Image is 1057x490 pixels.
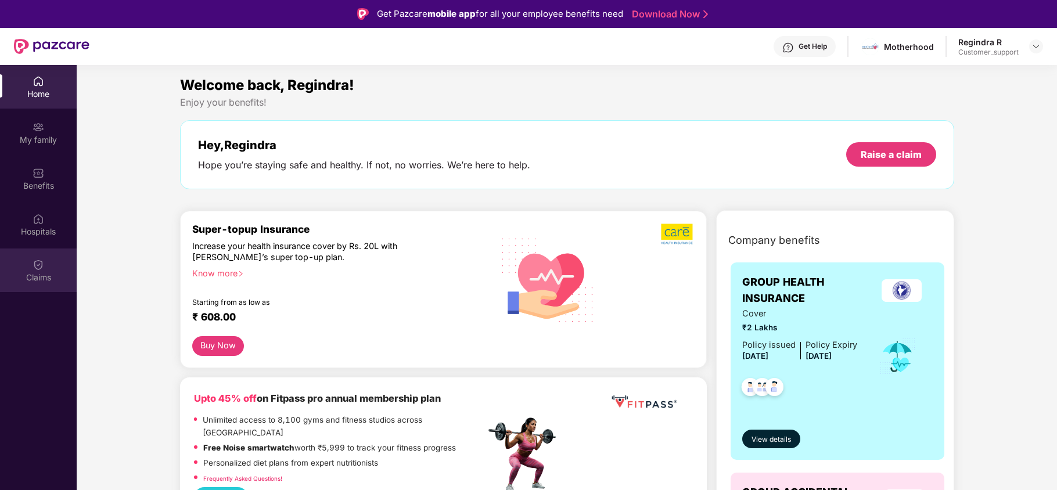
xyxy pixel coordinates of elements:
img: svg+xml;base64,PHN2ZyB4bWxucz0iaHR0cDovL3d3dy53My5vcmcvMjAwMC9zdmciIHdpZHRoPSI0OC45NDMiIGhlaWdodD... [736,374,765,403]
div: Super-topup Insurance [192,223,486,235]
div: Get Help [799,42,827,51]
div: Policy Expiry [806,338,857,352]
span: [DATE] [742,351,768,361]
img: Stroke [703,8,708,20]
a: Frequently Asked Questions! [203,475,282,482]
div: Policy issued [742,338,796,352]
img: b5dec4f62d2307b9de63beb79f102df3.png [661,223,694,245]
img: fppp.png [609,391,679,413]
img: insurerLogo [882,279,922,302]
div: Get Pazcare for all your employee benefits need [377,7,623,21]
p: Unlimited access to 8,100 gyms and fitness studios across [GEOGRAPHIC_DATA] [203,414,484,438]
strong: mobile app [427,8,476,19]
div: Increase your health insurance cover by Rs. 20L with [PERSON_NAME]’s super top-up plan. [192,240,435,262]
div: Customer_support [958,48,1019,57]
span: right [238,271,244,277]
div: Regindra R [958,37,1019,48]
img: svg+xml;base64,PHN2ZyB4bWxucz0iaHR0cDovL3d3dy53My5vcmcvMjAwMC9zdmciIHdpZHRoPSI0OC45NDMiIGhlaWdodD... [760,374,789,403]
div: ₹ 608.00 [192,311,474,325]
img: svg+xml;base64,PHN2ZyBpZD0iQmVuZWZpdHMiIHhtbG5zPSJodHRwOi8vd3d3LnczLm9yZy8yMDAwL3N2ZyIgd2lkdGg9Ij... [33,167,44,179]
img: svg+xml;base64,PHN2ZyBpZD0iQ2xhaW0iIHhtbG5zPSJodHRwOi8vd3d3LnczLm9yZy8yMDAwL3N2ZyIgd2lkdGg9IjIwIi... [33,259,44,271]
div: Motherhood [884,41,934,52]
img: svg+xml;base64,PHN2ZyB4bWxucz0iaHR0cDovL3d3dy53My5vcmcvMjAwMC9zdmciIHhtbG5zOnhsaW5rPSJodHRwOi8vd3... [492,223,603,336]
img: svg+xml;base64,PHN2ZyBpZD0iRHJvcGRvd24tMzJ4MzIiIHhtbG5zPSJodHRwOi8vd3d3LnczLm9yZy8yMDAwL3N2ZyIgd2... [1031,42,1041,51]
div: Hey, Regindra [198,138,530,152]
img: icon [879,337,916,376]
img: svg+xml;base64,PHN2ZyBpZD0iSGVscC0zMngzMiIgeG1sbnM9Imh0dHA6Ly93d3cudzMub3JnLzIwMDAvc3ZnIiB3aWR0aD... [782,42,794,53]
span: View details [752,434,791,445]
img: svg+xml;base64,PHN2ZyB3aWR0aD0iMjAiIGhlaWdodD0iMjAiIHZpZXdCb3g9IjAgMCAyMCAyMCIgZmlsbD0ibm9uZSIgeG... [33,121,44,133]
img: Logo [357,8,369,20]
img: motherhood%20_%20logo.png [862,38,879,55]
b: Upto 45% off [194,392,257,404]
span: Welcome back, Regindra! [180,77,354,93]
a: Download Now [632,8,704,20]
p: worth ₹5,999 to track your fitness progress [203,442,456,454]
strong: Free Noise smartwatch [203,443,294,452]
span: Cover [742,307,857,320]
span: GROUP HEALTH INSURANCE [742,274,871,307]
img: svg+xml;base64,PHN2ZyB4bWxucz0iaHR0cDovL3d3dy53My5vcmcvMjAwMC9zdmciIHdpZHRoPSI0OC45MTUiIGhlaWdodD... [748,374,776,403]
b: on Fitpass pro annual membership plan [194,392,441,404]
span: ₹2 Lakhs [742,322,857,334]
img: svg+xml;base64,PHN2ZyBpZD0iSG9tZSIgeG1sbnM9Imh0dHA6Ly93d3cudzMub3JnLzIwMDAvc3ZnIiB3aWR0aD0iMjAiIG... [33,75,44,87]
button: Buy Now [192,336,245,356]
div: Raise a claim [861,148,922,161]
div: Starting from as low as [192,298,436,306]
img: svg+xml;base64,PHN2ZyBpZD0iSG9zcGl0YWxzIiB4bWxucz0iaHR0cDovL3d3dy53My5vcmcvMjAwMC9zdmciIHdpZHRoPS... [33,213,44,225]
img: New Pazcare Logo [14,39,89,54]
span: Company benefits [728,232,820,248]
p: Personalized diet plans from expert nutritionists [203,457,378,469]
div: Enjoy your benefits! [180,96,954,109]
span: [DATE] [806,351,832,361]
div: Know more [192,268,479,276]
button: View details [742,430,801,448]
div: Hope you’re staying safe and healthy. If not, no worries. We’re here to help. [198,159,530,171]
